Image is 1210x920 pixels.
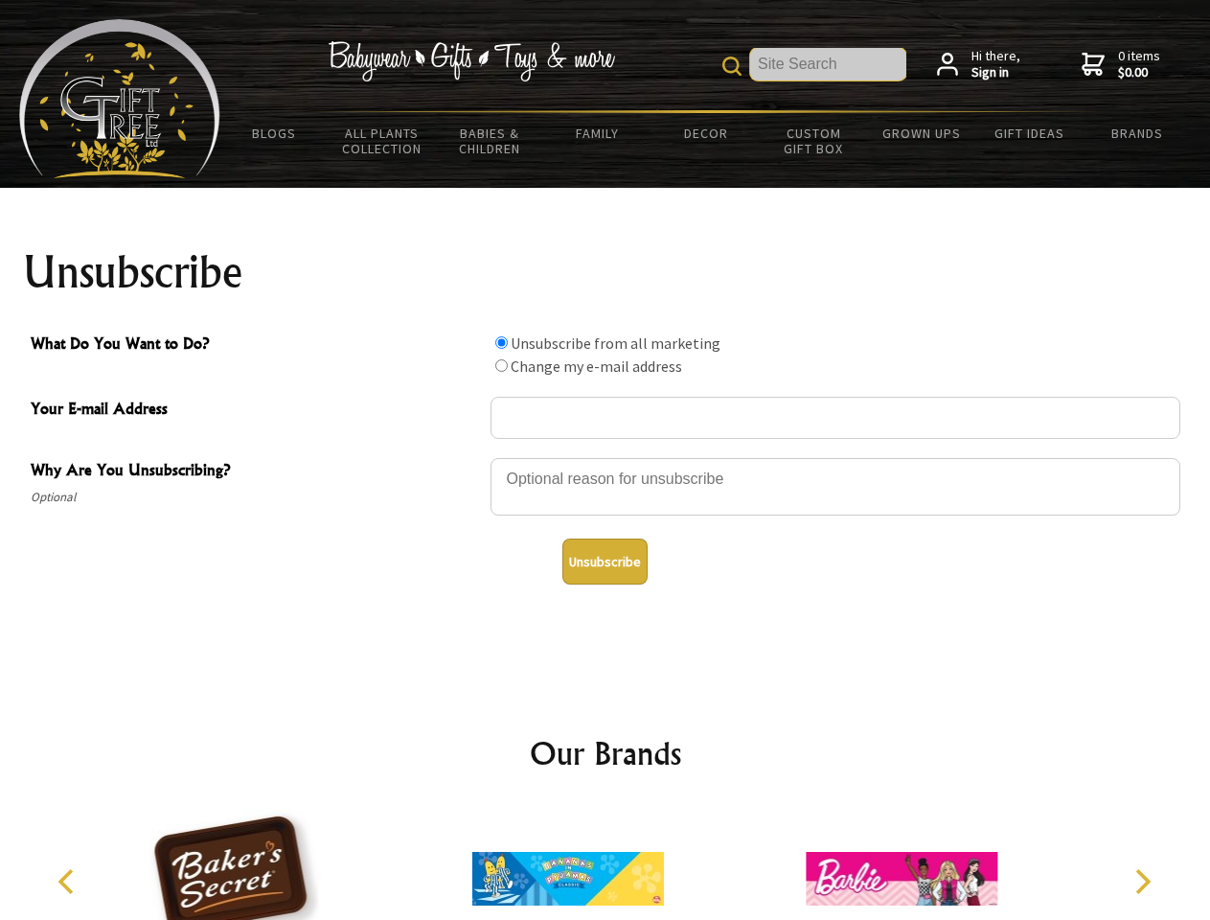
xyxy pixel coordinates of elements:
[31,397,481,425] span: Your E-mail Address
[48,861,90,903] button: Previous
[1082,48,1160,81] a: 0 items$0.00
[495,359,508,372] input: What Do You Want to Do?
[220,113,329,153] a: BLOGS
[38,730,1173,776] h2: Our Brands
[495,336,508,349] input: What Do You Want to Do?
[491,458,1180,516] textarea: Why Are You Unsubscribing?
[722,57,742,76] img: product search
[31,458,481,486] span: Why Are You Unsubscribing?
[750,48,906,80] input: Site Search
[329,113,437,169] a: All Plants Collection
[971,48,1020,81] span: Hi there,
[651,113,760,153] a: Decor
[511,333,720,353] label: Unsubscribe from all marketing
[1118,64,1160,81] strong: $0.00
[937,48,1020,81] a: Hi there,Sign in
[19,19,220,178] img: Babyware - Gifts - Toys and more...
[1121,861,1163,903] button: Next
[23,249,1188,295] h1: Unsubscribe
[971,64,1020,81] strong: Sign in
[867,113,975,153] a: Grown Ups
[31,486,481,509] span: Optional
[328,41,615,81] img: Babywear - Gifts - Toys & more
[760,113,868,169] a: Custom Gift Box
[562,539,648,585] button: Unsubscribe
[436,113,544,169] a: Babies & Children
[544,113,652,153] a: Family
[511,356,682,376] label: Change my e-mail address
[975,113,1084,153] a: Gift Ideas
[31,332,481,359] span: What Do You Want to Do?
[1118,47,1160,81] span: 0 items
[1084,113,1192,153] a: Brands
[491,397,1180,439] input: Your E-mail Address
